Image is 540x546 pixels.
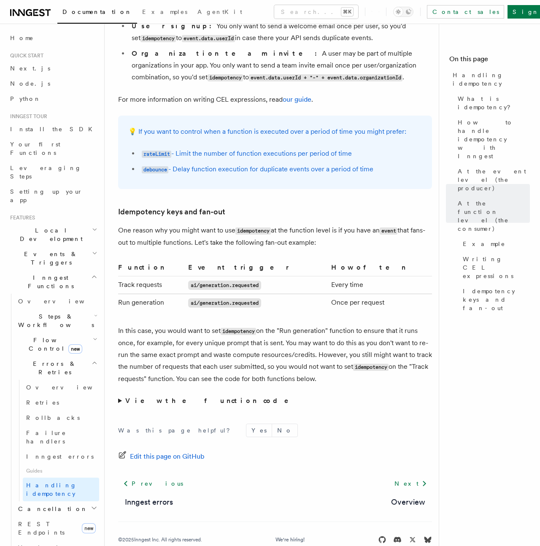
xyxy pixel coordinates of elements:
[10,165,81,180] span: Leveraging Steps
[208,74,243,81] code: idempotency
[274,5,358,19] button: Search...⌘K
[7,160,99,184] a: Leveraging Steps
[10,141,60,156] span: Your first Functions
[140,35,176,42] code: idempotency
[26,430,66,445] span: Failure handlers
[459,284,530,316] a: Idempotency keys and fan-out
[15,294,99,309] a: Overview
[26,414,80,421] span: Rollbacks
[7,273,91,290] span: Inngest Functions
[7,246,99,270] button: Events & Triggers
[235,227,271,235] code: idempotency
[142,166,168,173] code: debounce
[129,48,432,84] li: A user may be part of multiple organizations in your app. You only want to send a team invite ema...
[463,240,505,248] span: Example
[26,384,113,391] span: Overview
[463,255,530,280] span: Writing CEL expressions
[15,312,94,329] span: Steps & Workflows
[118,276,185,294] td: Track requests
[197,8,242,15] span: AgentKit
[26,453,94,460] span: Inngest errors
[68,344,82,354] span: new
[15,332,99,356] button: Flow Controlnew
[463,287,530,312] span: Idempotency keys and fan-out
[454,115,530,164] a: How to handle idempotency with Inngest
[142,151,171,158] code: rateLimit
[246,424,272,437] button: Yes
[15,505,88,513] span: Cancellation
[182,35,235,42] code: event.data.userId
[23,464,99,478] span: Guides
[10,34,34,42] span: Home
[391,496,425,508] a: Overview
[142,165,168,173] a: debounce
[192,3,247,23] a: AgentKit
[454,91,530,115] a: What is idempotency?
[15,309,99,332] button: Steps & Workflows
[188,281,261,290] code: ai/generation.requested
[7,76,99,91] a: Node.js
[129,20,432,44] li: You only want to send a welcome email once per user, so you'd set to in case there your API sends...
[459,251,530,284] a: Writing CEL expressions
[130,451,205,462] span: Edit this page on GitHub
[393,7,413,17] button: Toggle dark mode
[454,164,530,196] a: At the event level (the producer)
[15,359,92,376] span: Errors & Retries
[15,516,99,540] a: REST Endpointsnew
[453,71,530,88] span: Handling idempotency
[128,126,422,138] p: 💡 If you want to control when a function is executed over a period of time you might prefer:
[118,262,185,276] th: Function
[459,236,530,251] a: Example
[132,49,322,57] strong: Organization team invite:
[139,163,422,176] li: - Delay function execution for duplicate events over a period of time
[188,298,261,308] code: ai/generation.requested
[82,523,96,533] span: new
[137,3,192,23] a: Examples
[118,224,432,249] p: One reason why you might want to use at the function level is if you have an that fans-out to mul...
[118,395,432,407] summary: View the function code
[7,137,99,160] a: Your first Functions
[142,149,171,157] a: rateLimit
[458,95,530,111] span: What is idempotency?
[125,496,173,508] a: Inngest errors
[7,250,92,267] span: Events & Triggers
[10,95,41,102] span: Python
[328,276,432,294] td: Every time
[23,449,99,464] a: Inngest errors
[275,536,305,543] a: We're hiring!
[449,68,530,91] a: Handling idempotency
[7,184,99,208] a: Setting up your app
[427,5,504,19] a: Contact sales
[132,22,216,30] strong: User signup:
[23,410,99,425] a: Rollbacks
[458,199,530,233] span: At the function level (the consumer)
[118,206,225,218] a: Idempotency keys and fan-out
[10,80,50,87] span: Node.js
[118,294,185,312] td: Run generation
[118,325,432,385] p: In this case, you would want to set on the "Run generation" function to ensure that it runs once,...
[449,54,530,68] h4: On this page
[10,65,50,72] span: Next.js
[458,167,530,192] span: At the event level (the producer)
[7,91,99,106] a: Python
[328,262,432,276] th: How often
[7,122,99,137] a: Install the SDK
[18,298,105,305] span: Overview
[142,8,187,15] span: Examples
[15,356,99,380] button: Errors & Retries
[62,8,132,15] span: Documentation
[389,476,432,491] a: Next
[118,94,432,105] p: For more information on writing CEL expressions, read .
[139,148,422,160] li: - Limit the number of function executions per period of time
[7,52,43,59] span: Quick start
[57,3,137,24] a: Documentation
[118,536,202,543] div: © 2025 Inngest Inc. All rights reserved.
[26,399,59,406] span: Retries
[328,294,432,312] td: Once per request
[26,482,77,497] span: Handling idempotency
[118,451,205,462] a: Edit this page on GitHub
[7,214,35,221] span: Features
[272,424,297,437] button: No
[125,397,300,405] strong: View the function code
[249,74,402,81] code: event.data.userId + "-" + event.data.organizationId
